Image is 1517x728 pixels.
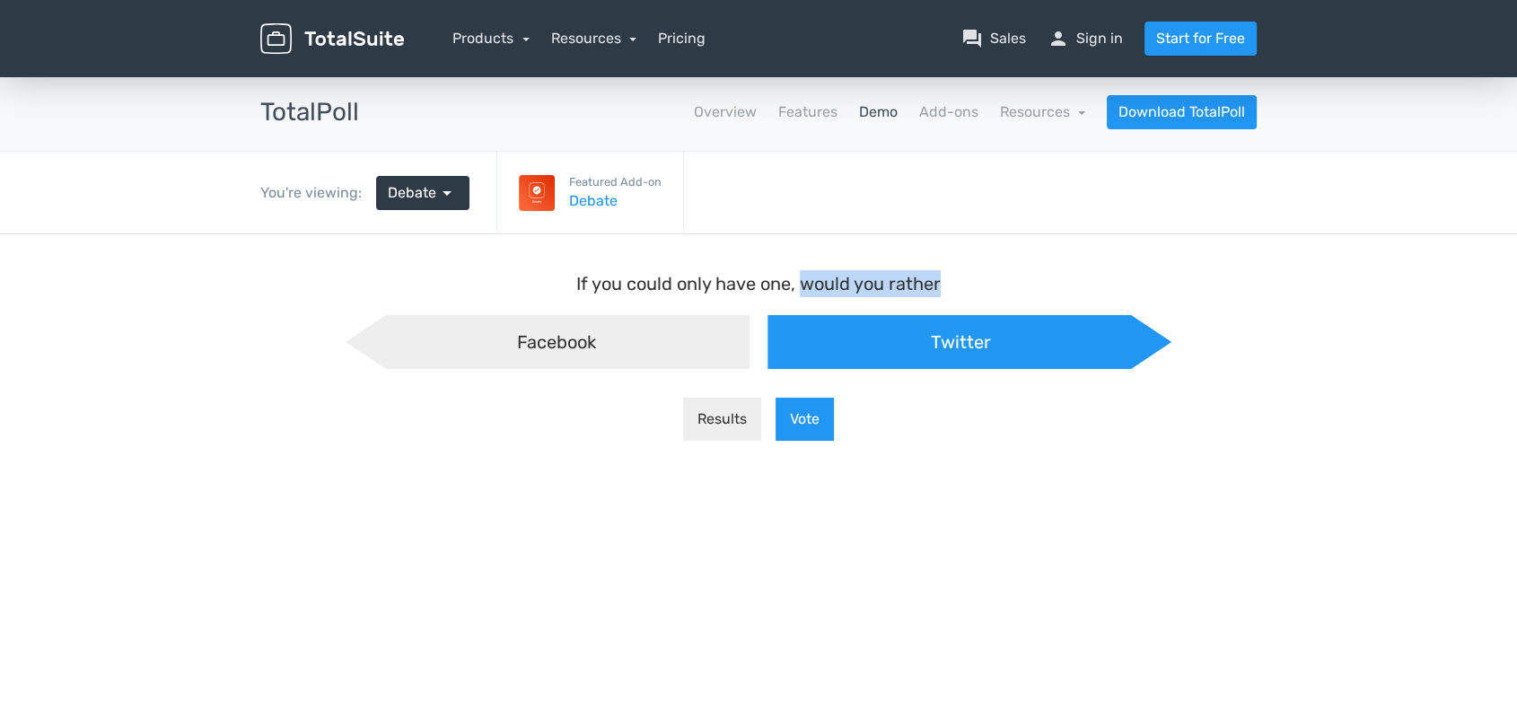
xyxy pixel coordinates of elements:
[260,99,359,127] h3: TotalPoll
[569,190,662,212] a: Debate
[260,23,404,55] img: TotalSuite for WordPress
[931,97,991,118] span: Twitter
[961,28,983,49] span: question_answer
[551,30,637,47] a: Resources
[517,97,596,118] span: Facebook
[693,101,756,123] a: Overview
[961,28,1026,49] a: question_answerSales
[1048,28,1069,49] span: person
[388,182,436,204] span: Debate
[999,103,1085,120] a: Resources
[683,163,761,206] button: Results
[452,30,530,47] a: Products
[658,28,706,49] a: Pricing
[777,101,837,123] a: Features
[1048,28,1123,49] a: personSign in
[376,176,469,210] a: Debate arrow_drop_down
[260,182,376,204] div: You're viewing:
[436,182,458,204] span: arrow_drop_down
[519,175,555,211] img: Debate
[346,36,1171,63] p: If you could only have one, would you rather
[1144,22,1257,56] a: Start for Free
[918,101,978,123] a: Add-ons
[858,101,897,123] a: Demo
[569,173,662,190] small: Featured Add-on
[776,163,834,206] button: Vote
[1107,95,1257,129] a: Download TotalPoll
